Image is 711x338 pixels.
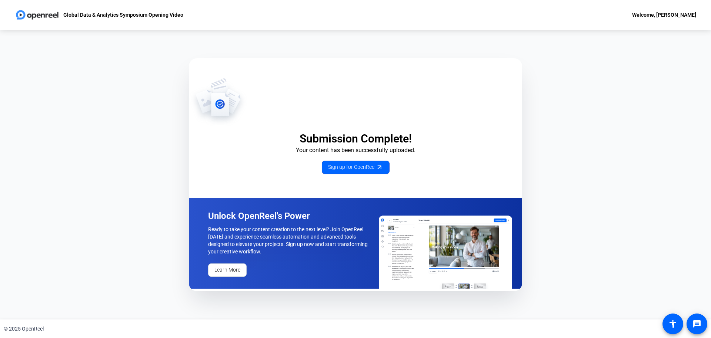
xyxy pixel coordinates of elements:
p: Global Data & Analytics Symposium Opening Video [63,10,183,19]
p: Ready to take your content creation to the next level? Join OpenReel [DATE] and experience seamle... [208,226,370,255]
p: Your content has been successfully uploaded. [189,146,522,155]
img: OpenReel logo [15,7,60,22]
div: Welcome, [PERSON_NAME] [632,10,696,19]
mat-icon: message [692,319,701,328]
span: Sign up for OpenReel [328,163,383,171]
p: Unlock OpenReel's Power [208,210,370,222]
p: Submission Complete! [189,132,522,146]
span: Learn More [214,266,240,274]
mat-icon: accessibility [668,319,677,328]
a: Learn More [208,263,247,277]
div: © 2025 OpenReel [4,325,44,333]
a: Sign up for OpenReel [322,161,390,174]
img: OpenReel [379,216,512,289]
img: OpenReel [189,78,248,126]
